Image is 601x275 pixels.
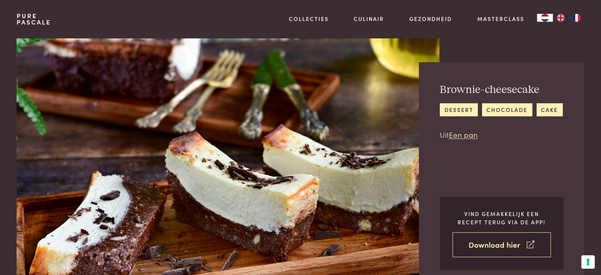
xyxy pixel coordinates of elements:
[537,14,553,22] a: NL
[17,13,51,25] a: PurePascale
[482,103,532,116] a: chocolade
[440,103,478,116] a: dessert
[477,15,524,23] a: Masterclass
[452,232,551,257] a: Download hier
[581,255,595,269] button: Uw voorkeuren voor toestemming voor trackingtechnologieën
[537,14,584,22] aside: Language selected: Nederlands
[354,15,384,23] a: Culinair
[409,15,452,23] a: Gezondheid
[452,210,551,226] p: Vind gemakkelijk een recept terug via de app!
[537,103,563,116] a: cake
[537,14,553,22] div: Language
[569,14,584,22] a: FR
[553,14,569,22] a: EN
[289,15,329,23] a: Collecties
[553,14,584,22] ul: Language list
[449,129,478,140] a: Een pan
[440,83,563,97] h2: Brownie-cheesecake
[440,129,563,140] p: Uit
